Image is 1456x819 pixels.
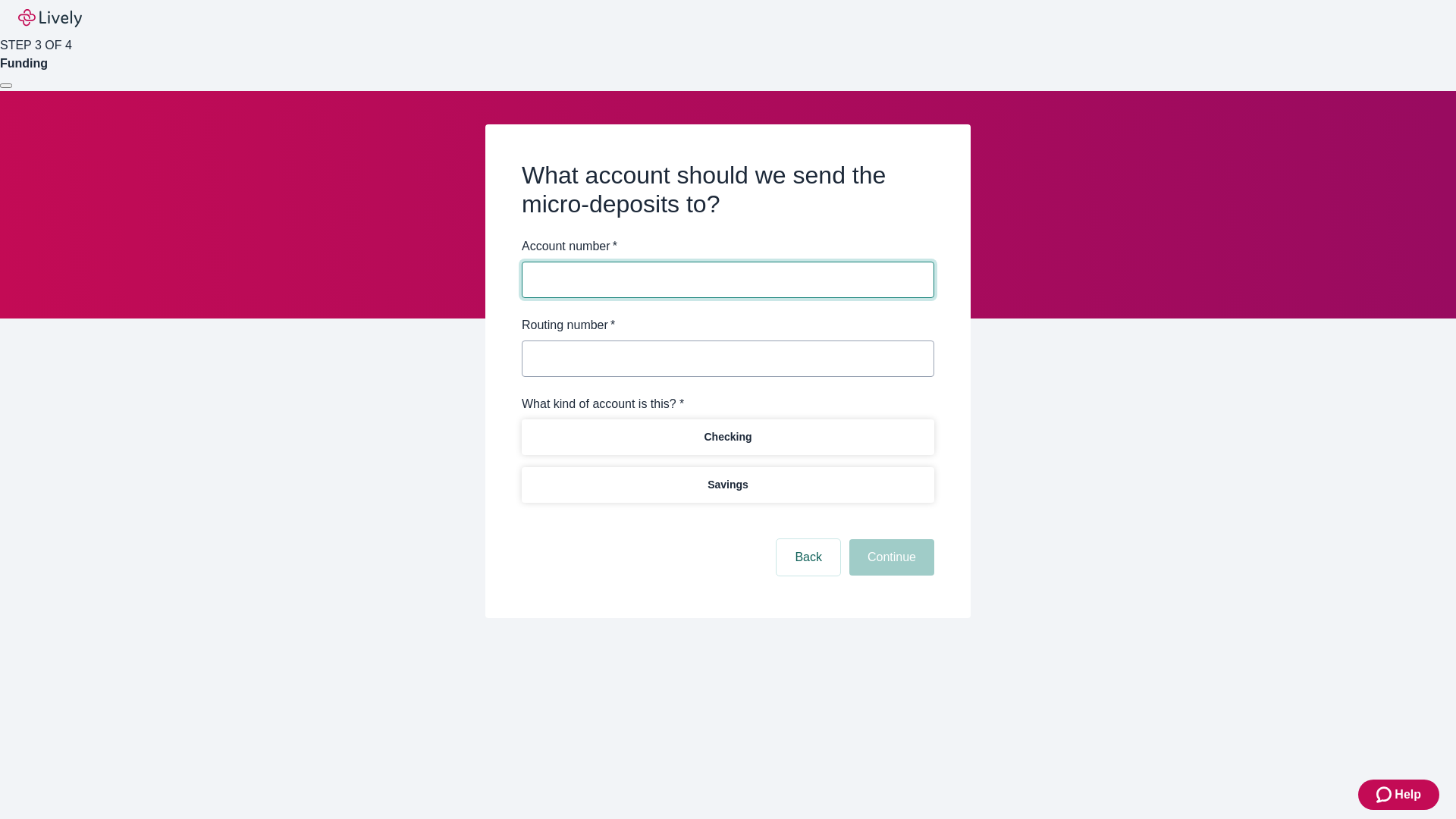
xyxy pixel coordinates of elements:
[522,419,934,455] button: Checking
[522,161,934,219] h2: What account should we send the micro-deposits to?
[18,9,82,27] img: Lively
[1395,786,1421,804] span: Help
[704,429,752,445] p: Checking
[1376,786,1395,804] svg: Zendesk support icon
[522,467,934,503] button: Savings
[522,237,617,256] label: Account number
[1358,780,1439,810] button: Zendesk support iconHelp
[522,395,684,413] label: What kind of account is this? *
[777,539,840,576] button: Back
[522,316,615,334] label: Routing number
[708,477,748,493] p: Savings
